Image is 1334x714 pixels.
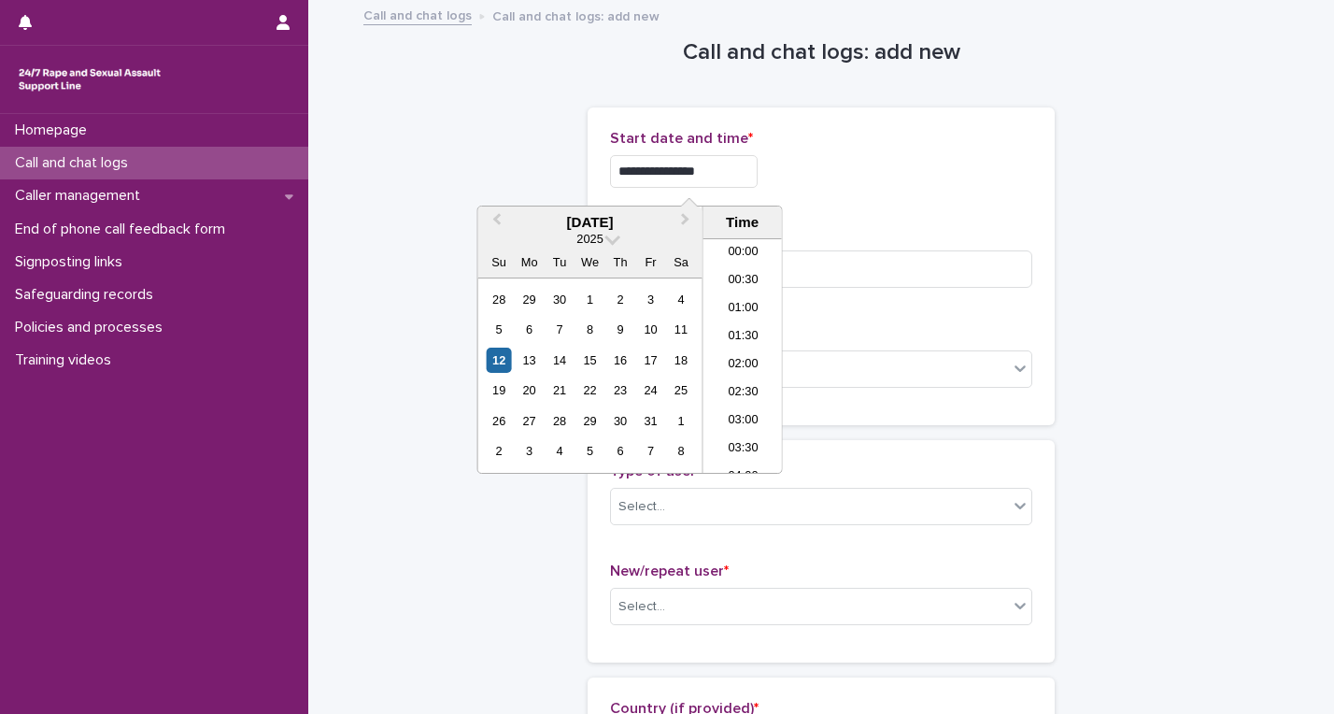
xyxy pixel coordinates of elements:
li: 02:00 [703,351,783,379]
div: Fr [638,250,663,275]
div: Tu [547,250,573,275]
div: Choose Friday, October 10th, 2025 [638,317,663,342]
div: Choose Monday, October 27th, 2025 [517,408,542,434]
p: Safeguarding records [7,286,168,304]
div: Th [607,250,632,275]
div: Choose Tuesday, October 7th, 2025 [547,317,573,342]
div: Choose Saturday, November 8th, 2025 [668,438,693,464]
div: Choose Monday, October 6th, 2025 [517,317,542,342]
div: Choose Tuesday, October 28th, 2025 [547,408,573,434]
li: 04:00 [703,464,783,492]
button: Next Month [673,208,702,238]
div: month 2025-10 [484,284,696,466]
div: Choose Tuesday, November 4th, 2025 [547,438,573,464]
p: Caller management [7,187,155,205]
div: Select... [618,497,665,517]
div: Choose Friday, October 17th, 2025 [638,348,663,373]
div: Choose Thursday, October 23rd, 2025 [607,378,632,403]
div: Time [708,214,777,231]
div: Mo [517,250,542,275]
div: Select... [618,597,665,617]
span: Start date and time [610,131,753,146]
div: Choose Wednesday, October 1st, 2025 [577,287,603,312]
span: Type of user [610,464,701,478]
button: Previous Month [480,208,510,238]
div: Choose Sunday, October 19th, 2025 [487,378,512,403]
p: Training videos [7,351,126,369]
p: Homepage [7,121,102,139]
div: Choose Saturday, November 1st, 2025 [668,408,693,434]
div: Choose Friday, October 31st, 2025 [638,408,663,434]
div: Choose Sunday, September 28th, 2025 [487,287,512,312]
a: Call and chat logs [363,4,472,25]
div: Choose Wednesday, October 29th, 2025 [577,408,603,434]
p: End of phone call feedback form [7,221,240,238]
div: Choose Tuesday, September 30th, 2025 [547,287,573,312]
div: Choose Friday, October 3rd, 2025 [638,287,663,312]
div: Choose Monday, October 13th, 2025 [517,348,542,373]
div: Choose Saturday, October 18th, 2025 [668,348,693,373]
div: Choose Thursday, November 6th, 2025 [607,438,632,464]
div: Choose Friday, November 7th, 2025 [638,438,663,464]
div: Sa [668,250,693,275]
div: Choose Monday, November 3rd, 2025 [517,438,542,464]
div: Choose Wednesday, November 5th, 2025 [577,438,603,464]
li: 01:00 [703,295,783,323]
div: [DATE] [478,214,702,231]
div: Choose Sunday, November 2nd, 2025 [487,438,512,464]
div: Choose Tuesday, October 21st, 2025 [547,378,573,403]
div: Choose Sunday, October 5th, 2025 [487,317,512,342]
p: Signposting links [7,253,137,271]
div: Choose Saturday, October 25th, 2025 [668,378,693,403]
div: Choose Thursday, October 2nd, 2025 [607,287,632,312]
li: 03:00 [703,407,783,436]
div: Choose Wednesday, October 22nd, 2025 [577,378,603,403]
img: rhQMoQhaT3yELyF149Cw [15,61,164,98]
li: 03:30 [703,436,783,464]
div: Choose Saturday, October 4th, 2025 [668,287,693,312]
li: 01:30 [703,323,783,351]
div: Choose Thursday, October 30th, 2025 [607,408,632,434]
div: Choose Sunday, October 26th, 2025 [487,408,512,434]
div: Choose Tuesday, October 14th, 2025 [547,348,573,373]
div: Choose Monday, September 29th, 2025 [517,287,542,312]
div: Choose Saturday, October 11th, 2025 [668,317,693,342]
p: Call and chat logs: add new [492,5,660,25]
div: Choose Wednesday, October 8th, 2025 [577,317,603,342]
p: Policies and processes [7,319,177,336]
h1: Call and chat logs: add new [588,39,1055,66]
div: Su [487,250,512,275]
div: Choose Thursday, October 16th, 2025 [607,348,632,373]
div: We [577,250,603,275]
p: Call and chat logs [7,154,143,172]
div: Choose Monday, October 20th, 2025 [517,378,542,403]
div: Choose Sunday, October 12th, 2025 [487,348,512,373]
div: Choose Thursday, October 9th, 2025 [607,317,632,342]
span: 2025 [576,232,603,246]
li: 00:00 [703,239,783,267]
span: New/repeat user [610,564,729,578]
li: 00:30 [703,267,783,295]
div: Choose Wednesday, October 15th, 2025 [577,348,603,373]
div: Choose Friday, October 24th, 2025 [638,378,663,403]
li: 02:30 [703,379,783,407]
